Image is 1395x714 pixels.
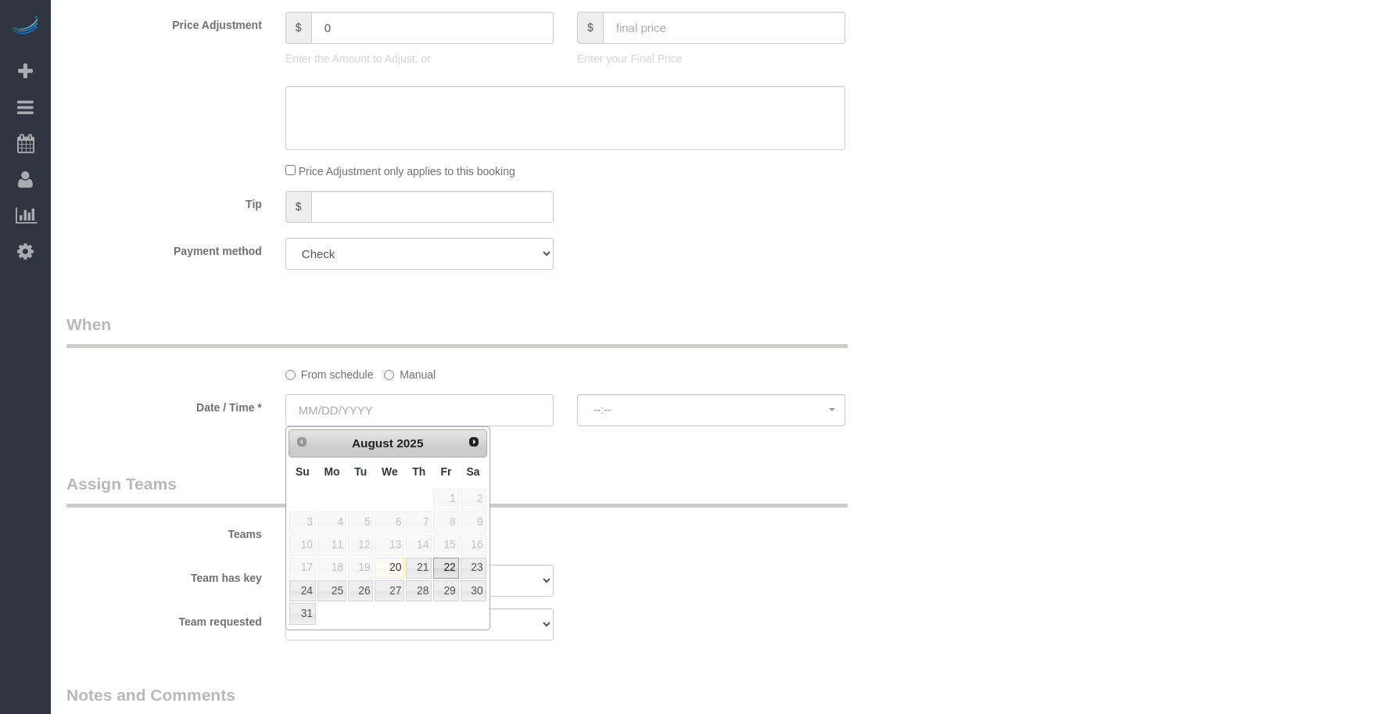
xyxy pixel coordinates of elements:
[406,580,432,601] a: 28
[433,534,458,555] span: 15
[285,51,554,66] p: Enter the Amount to Adjust, or
[382,465,398,478] span: Wednesday
[55,608,274,630] label: Team requested
[461,558,486,579] a: 23
[603,12,845,44] input: final price
[9,16,41,38] img: Automaid Logo
[317,580,346,601] a: 25
[285,191,311,223] span: $
[375,534,404,555] span: 13
[55,238,274,259] label: Payment method
[384,361,436,382] label: Manual
[348,534,373,555] span: 12
[55,12,274,33] label: Price Adjustment
[433,558,458,579] a: 22
[406,558,432,579] a: 21
[433,489,458,510] span: 1
[354,465,367,478] span: Tuesday
[433,511,458,533] span: 8
[324,465,339,478] span: Monday
[461,489,486,510] span: 2
[468,436,480,448] span: Next
[289,511,316,533] span: 3
[348,580,373,601] a: 26
[296,465,310,478] span: Sunday
[66,313,848,348] legend: When
[289,558,316,579] span: 17
[461,580,486,601] a: 30
[291,432,313,454] a: Prev
[317,558,346,579] span: 18
[440,465,451,478] span: Friday
[396,436,423,450] span: 2025
[467,465,480,478] span: Saturday
[406,534,432,555] span: 14
[55,521,274,542] label: Teams
[296,436,308,448] span: Prev
[577,51,845,66] p: Enter your Final Price
[375,511,404,533] span: 6
[348,511,373,533] span: 5
[289,534,316,555] span: 10
[55,191,274,212] label: Tip
[594,404,829,416] span: --:--
[348,558,373,579] span: 19
[317,511,346,533] span: 4
[55,565,274,586] label: Team has key
[375,558,404,579] a: 20
[433,580,458,601] a: 29
[375,580,404,601] a: 27
[461,511,486,533] span: 9
[66,472,848,508] legend: Assign Teams
[317,534,346,555] span: 11
[289,580,316,601] a: 24
[285,361,374,382] label: From schedule
[463,432,485,454] a: Next
[406,511,432,533] span: 7
[577,12,603,44] span: $
[352,436,393,450] span: August
[461,534,486,555] span: 16
[285,370,296,380] input: From schedule
[412,465,425,478] span: Thursday
[299,165,515,178] span: Price Adjustment only applies to this booking
[285,394,554,426] input: MM/DD/YYYY
[384,370,394,380] input: Manual
[289,603,316,624] a: 31
[55,394,274,415] label: Date / Time *
[577,394,845,426] button: --:--
[285,12,311,44] span: $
